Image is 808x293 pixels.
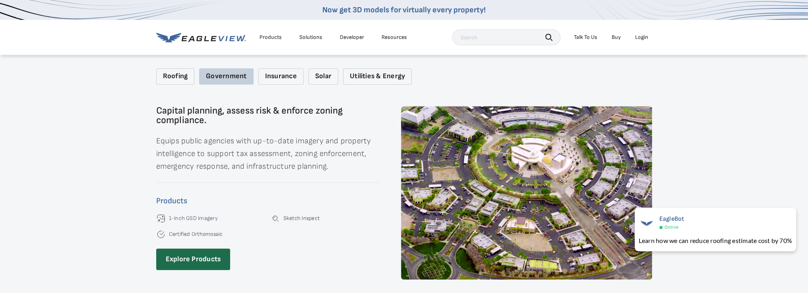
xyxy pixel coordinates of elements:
[271,214,280,223] img: Search_alt_light.svg
[156,214,166,223] img: Img_load_box.svg
[322,5,486,15] a: Now get 3D models for virtually every property!
[308,68,338,85] div: Solar
[340,34,364,41] a: Developer
[260,34,282,41] div: Products
[156,135,379,173] p: Equips public agencies with up-to-date imagery and property intelligence to support tax assessmen...
[343,68,412,85] div: Utilities & Energy
[612,34,621,41] a: Buy
[169,215,218,222] a: 1-Inch GSD Imagery
[283,215,320,222] a: Sketch Inspect
[299,34,322,41] div: Solutions
[258,68,304,85] div: Insurance
[639,236,792,245] div: Learn how we can reduce roofing estimate cost by 70%
[169,231,223,238] a: Certified Orthomosaic
[452,29,560,45] input: Search
[156,68,195,85] div: Roofing
[156,195,379,207] h4: Products
[156,229,166,239] img: Done_ring_round_light.svg
[382,34,407,41] div: Resources
[156,249,231,270] a: Explore Products
[199,68,253,85] div: Government
[639,215,655,231] img: EagleBot
[156,106,379,125] h3: Capital planning, assess risk & enforce zoning compliance.
[659,215,684,223] span: EagleBot
[635,34,648,41] div: Login
[665,224,678,230] span: Online
[574,34,597,41] div: Talk To Us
